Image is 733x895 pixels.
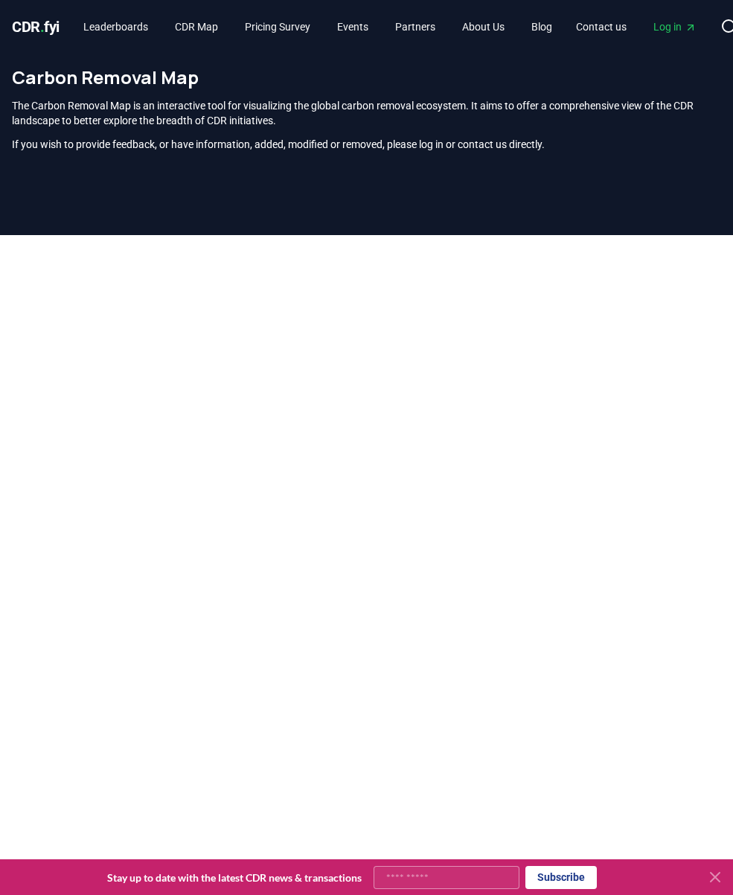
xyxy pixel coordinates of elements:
[12,98,721,128] p: The Carbon Removal Map is an interactive tool for visualizing the global carbon removal ecosystem...
[653,19,697,34] span: Log in
[383,13,447,40] a: Partners
[564,13,708,40] nav: Main
[40,18,45,36] span: .
[564,13,638,40] a: Contact us
[12,16,60,37] a: CDR.fyi
[450,13,516,40] a: About Us
[325,13,380,40] a: Events
[12,65,721,89] h1: Carbon Removal Map
[12,18,60,36] span: CDR fyi
[233,13,322,40] a: Pricing Survey
[163,13,230,40] a: CDR Map
[519,13,564,40] a: Blog
[641,13,708,40] a: Log in
[71,13,160,40] a: Leaderboards
[12,137,721,152] p: If you wish to provide feedback, or have information, added, modified or removed, please log in o...
[71,13,564,40] nav: Main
